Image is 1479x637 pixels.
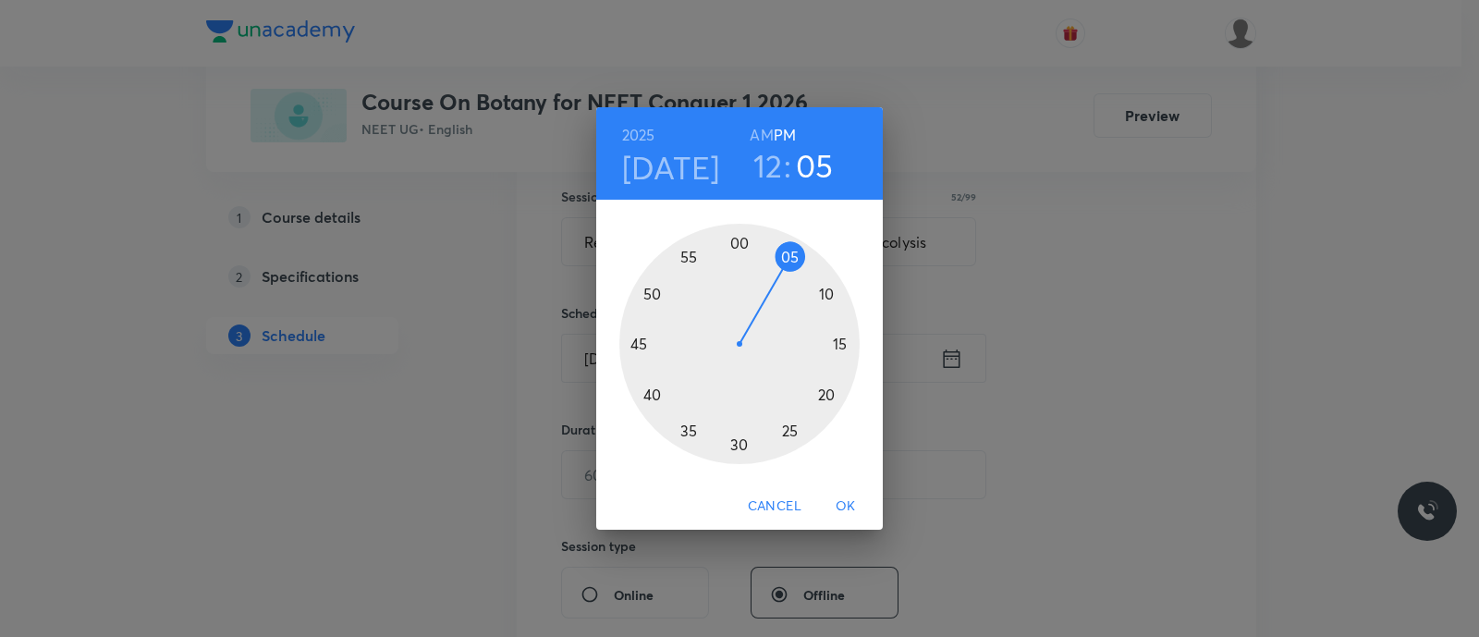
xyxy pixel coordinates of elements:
button: 2025 [622,122,655,148]
button: [DATE] [622,148,720,187]
button: PM [774,122,796,148]
h3: : [784,146,791,185]
button: 05 [796,146,834,185]
button: Cancel [740,489,809,523]
button: AM [750,122,773,148]
span: Cancel [748,495,801,518]
button: 12 [753,146,783,185]
span: OK [824,495,868,518]
button: OK [816,489,875,523]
